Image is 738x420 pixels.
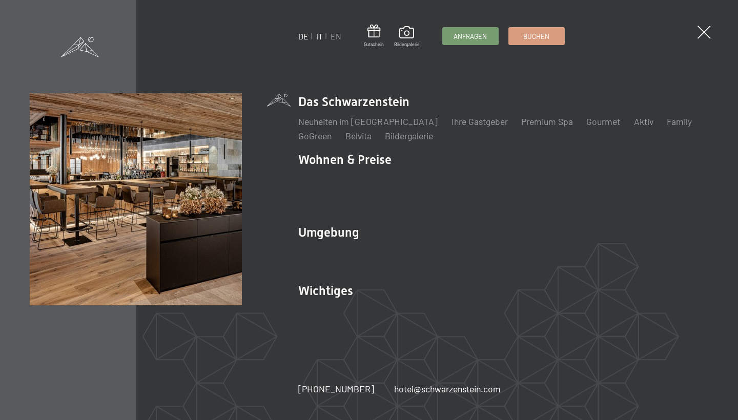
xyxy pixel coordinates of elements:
[523,32,549,41] span: Buchen
[509,28,564,45] a: Buchen
[298,383,374,394] span: [PHONE_NUMBER]
[394,26,420,48] a: Bildergalerie
[316,31,323,41] a: IT
[443,28,498,45] a: Anfragen
[667,116,692,127] a: Family
[298,31,309,41] a: DE
[394,383,501,395] a: hotel@schwarzenstein.com
[364,41,384,48] span: Gutschein
[634,116,653,127] a: Aktiv
[331,31,341,41] a: EN
[452,116,508,127] a: Ihre Gastgeber
[298,130,332,141] a: GoGreen
[364,25,384,48] a: Gutschein
[345,130,372,141] a: Belvita
[586,116,620,127] a: Gourmet
[298,383,374,395] a: [PHONE_NUMBER]
[454,32,487,41] span: Anfragen
[394,41,420,48] span: Bildergalerie
[521,116,573,127] a: Premium Spa
[385,130,433,141] a: Bildergalerie
[298,116,438,127] a: Neuheiten im [GEOGRAPHIC_DATA]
